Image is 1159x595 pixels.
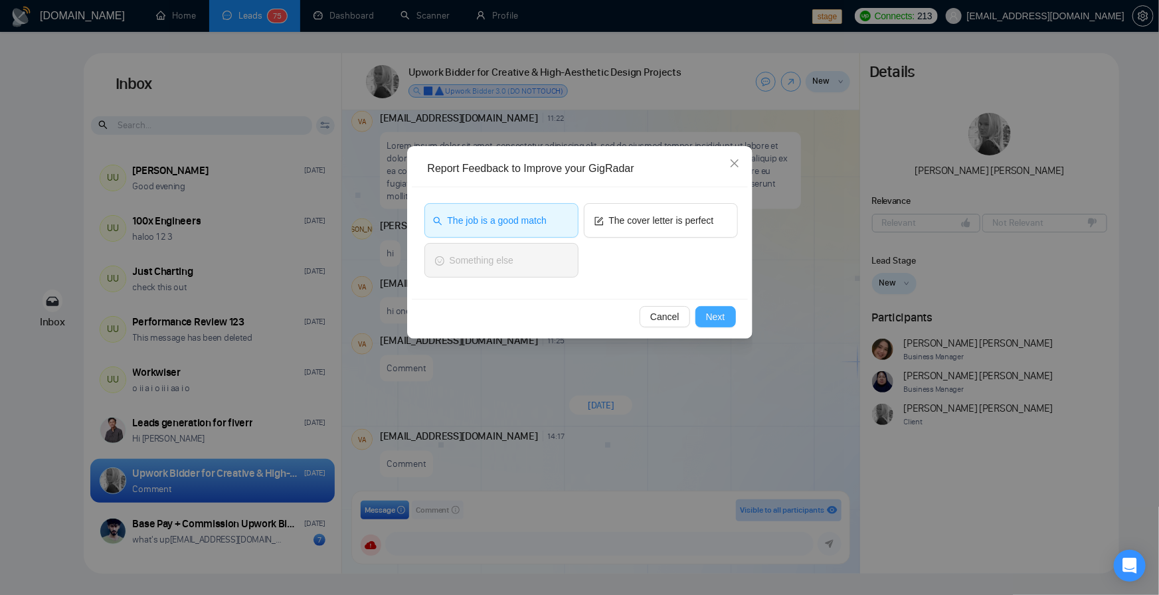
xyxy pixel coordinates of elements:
button: Next [695,306,736,327]
div: Report Feedback to Improve your GigRadar [428,161,741,176]
span: close [729,158,740,169]
span: Cancel [650,309,679,324]
span: Next [706,309,725,324]
button: Cancel [640,306,690,327]
button: searchThe job is a good match [424,203,579,238]
span: search [433,215,442,225]
button: Close [717,146,753,182]
div: Open Intercom Messenger [1114,550,1146,582]
span: form [594,215,604,225]
button: smileSomething else [424,243,579,278]
button: formThe cover letter is perfect [584,203,738,238]
span: The cover letter is perfect [609,213,714,228]
span: The job is a good match [448,213,547,228]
